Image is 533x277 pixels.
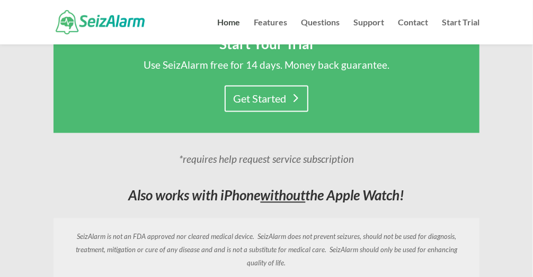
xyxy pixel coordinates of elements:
a: Start Trial [442,19,479,44]
a: Home [217,19,240,44]
a: Questions [301,19,340,44]
em: Also works with iPhone the Apple Watch! [128,187,404,204]
em: SeizAlarm is not an FDA approved nor cleared medical device. SeizAlarm does not prevent seizures,... [76,232,457,267]
em: *requires help request service subscription [179,153,354,165]
a: Contact [398,19,428,44]
a: Support [353,19,384,44]
a: Get Started [225,85,308,112]
a: Features [254,19,287,44]
h2: Start Your Trial [85,37,448,56]
span: without [260,187,305,204]
img: SeizAlarm [56,10,145,34]
p: Use SeizAlarm free for 14 days. Money back guarantee. [85,56,448,74]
